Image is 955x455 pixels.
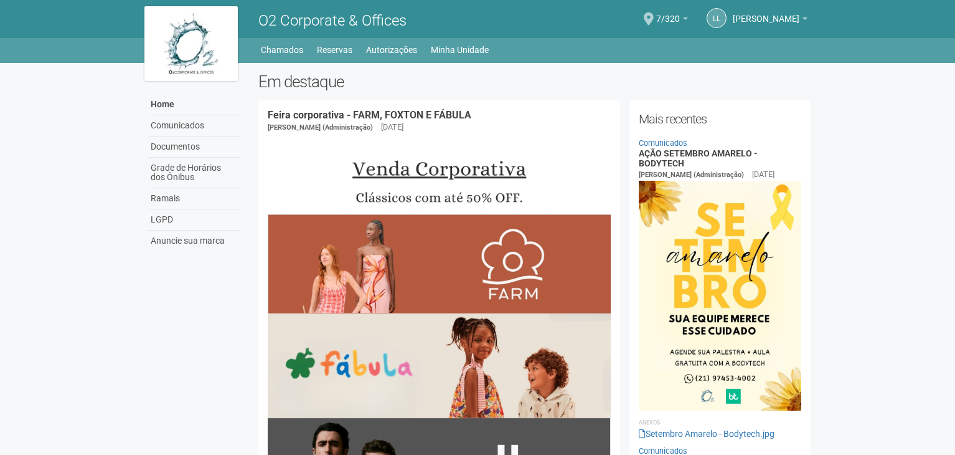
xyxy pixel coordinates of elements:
[366,41,417,59] a: Autorizações
[317,41,352,59] a: Reservas
[707,8,727,28] a: ll
[148,188,240,209] a: Ramais
[656,2,680,24] span: 7/320
[148,231,240,251] a: Anuncie sua marca
[258,12,407,29] span: O2 Corporate & Offices
[639,138,687,148] a: Comunicados
[148,209,240,231] a: LGPD
[733,2,799,24] span: lucas leal finger
[733,16,807,26] a: [PERSON_NAME]
[639,181,801,411] img: Setembro%20Amarelo%20-%20Bodytech.jpg
[148,94,240,115] a: Home
[268,123,373,132] span: [PERSON_NAME] (Administração)
[381,122,403,133] div: [DATE]
[144,6,238,81] img: logo.jpg
[258,72,811,91] h2: Em destaque
[148,158,240,188] a: Grade de Horários dos Ônibus
[639,171,744,179] span: [PERSON_NAME] (Administração)
[639,417,801,428] li: Anexos
[752,169,774,180] div: [DATE]
[639,148,758,168] a: AÇÃO SETEMBRO AMARELO - BODYTECH
[639,110,801,128] h2: Mais recentes
[148,136,240,158] a: Documentos
[639,429,774,439] a: Setembro Amarelo - Bodytech.jpg
[268,109,471,121] a: Feira corporativa - FARM, FOXTON E FÁBULA
[656,16,688,26] a: 7/320
[261,41,303,59] a: Chamados
[431,41,489,59] a: Minha Unidade
[148,115,240,136] a: Comunicados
